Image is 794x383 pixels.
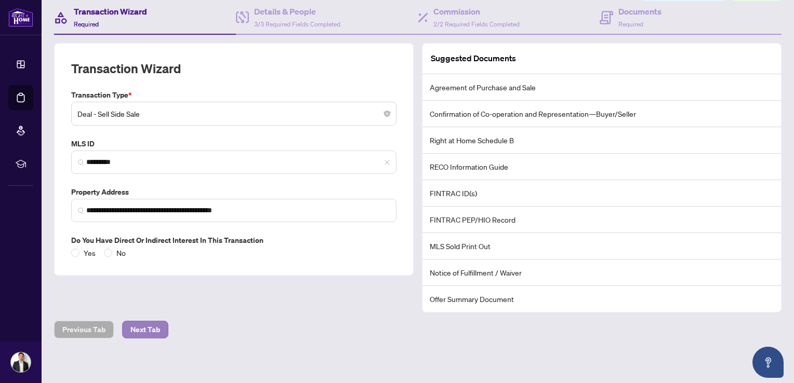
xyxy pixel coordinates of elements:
[71,186,396,198] label: Property Address
[422,233,781,259] li: MLS Sold Print Out
[8,8,33,27] img: logo
[254,20,340,28] span: 3/3 Required Fields Completed
[752,347,784,378] button: Open asap
[433,5,520,18] h4: Commission
[130,321,160,338] span: Next Tab
[422,74,781,101] li: Agreement of Purchase and Sale
[71,138,396,149] label: MLS ID
[74,20,99,28] span: Required
[422,286,781,312] li: Offer Summary Document
[422,127,781,154] li: Right at Home Schedule B
[78,208,84,214] img: search_icon
[431,52,516,65] article: Suggested Documents
[254,5,340,18] h4: Details & People
[618,5,661,18] h4: Documents
[77,104,390,124] span: Deal - Sell Side Sale
[11,352,31,372] img: Profile Icon
[422,101,781,127] li: Confirmation of Co-operation and Representation—Buyer/Seller
[618,20,643,28] span: Required
[384,111,390,117] span: close-circle
[384,159,390,166] span: close
[112,247,130,258] span: No
[71,89,396,101] label: Transaction Type
[54,321,114,338] button: Previous Tab
[422,154,781,180] li: RECO Information Guide
[71,60,181,77] h2: Transaction Wizard
[422,180,781,207] li: FINTRAC ID(s)
[78,159,84,166] img: search_icon
[122,321,168,338] button: Next Tab
[422,259,781,286] li: Notice of Fulfillment / Waiver
[74,5,147,18] h4: Transaction Wizard
[422,207,781,233] li: FINTRAC PEP/HIO Record
[80,247,100,258] span: Yes
[71,235,396,246] label: Do you have direct or indirect interest in this transaction
[433,20,520,28] span: 2/2 Required Fields Completed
